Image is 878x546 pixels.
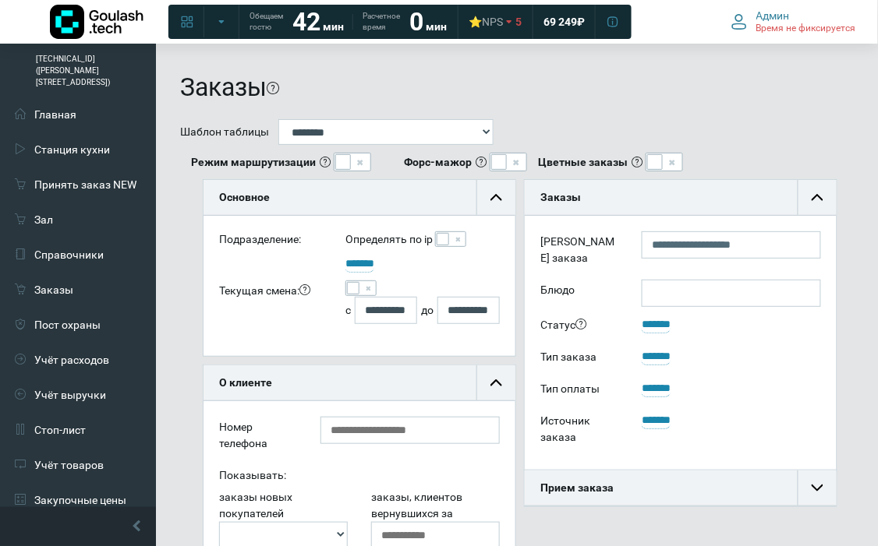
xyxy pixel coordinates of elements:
a: ⭐NPS 5 [459,8,531,36]
span: мин [323,20,344,33]
strong: 0 [409,7,423,37]
label: Шаблон таблицы [180,124,269,140]
div: Текущая смена: [207,280,334,324]
div: Показывать: [207,465,512,489]
div: ⭐ [469,15,503,29]
span: NPS [482,16,503,28]
div: Подразделение: [207,231,334,254]
label: Блюдо [529,280,630,307]
div: Тип оплаты [529,379,630,403]
img: Логотип компании Goulash.tech [50,5,143,39]
div: с до [345,297,499,324]
b: Режим маршрутизации [191,154,316,171]
button: Админ Время не фиксируется [722,5,866,38]
div: Источник заказа [529,410,630,451]
img: collapse [812,482,823,494]
a: Обещаем гостю 42 мин Расчетное время 0 мин [240,8,456,36]
b: Заказы [540,191,581,203]
strong: 42 [292,7,320,37]
img: collapse [490,192,502,203]
label: [PERSON_NAME] заказа [529,231,630,272]
b: Цветные заказы [538,154,628,171]
span: Обещаем гостю [250,11,283,33]
a: 69 249 ₽ [534,8,594,36]
span: 69 249 [543,15,577,29]
b: Основное [219,191,270,203]
span: мин [426,20,447,33]
img: collapse [812,192,823,203]
img: collapse [490,377,502,389]
b: Форс-мажор [404,154,472,171]
span: ₽ [577,15,585,29]
div: Номер телефона [207,417,309,457]
b: Прием заказа [540,481,614,494]
b: О клиенте [219,376,272,389]
h1: Заказы [180,72,267,102]
span: Админ [756,9,790,23]
span: Расчетное время [363,11,400,33]
div: Тип заказа [529,347,630,371]
label: Определять по ip [345,231,433,248]
span: 5 [515,15,522,29]
span: Время не фиксируется [756,23,856,35]
div: Статус [529,315,630,339]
